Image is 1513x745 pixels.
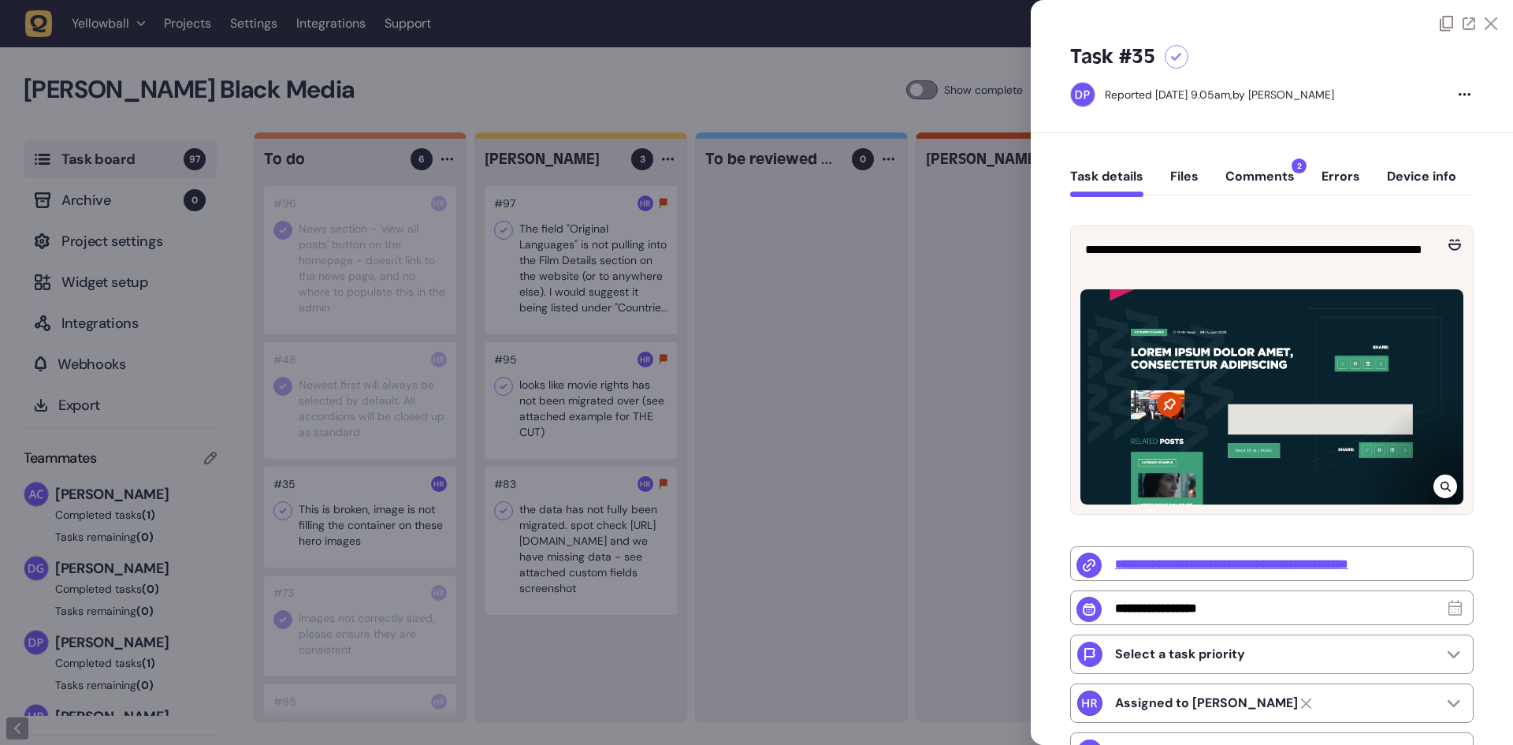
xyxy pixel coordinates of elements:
span: 2 [1292,158,1307,173]
h5: Task #35 [1070,44,1155,69]
button: Errors [1322,169,1360,197]
button: Comments [1225,169,1295,197]
button: Device info [1387,169,1456,197]
button: Files [1170,169,1199,197]
img: Dan Pearson [1071,83,1095,106]
strong: Harry Robinson [1115,695,1298,711]
p: Select a task priority [1115,646,1245,662]
div: Reported [DATE] 9.05am, [1105,88,1232,102]
button: Task details [1070,169,1143,197]
div: by [PERSON_NAME] [1105,87,1334,102]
